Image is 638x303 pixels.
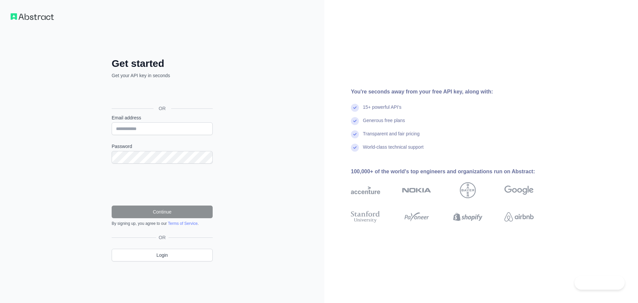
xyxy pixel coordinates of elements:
img: Workflow [11,13,54,20]
span: OR [156,234,168,241]
button: Continue [112,206,213,218]
img: shopify [453,210,482,224]
div: Transparent and fair pricing [363,130,420,144]
div: 100,000+ of the world's top engineers and organizations run on Abstract: [351,168,555,176]
img: airbnb [504,210,534,224]
h2: Get started [112,58,213,70]
p: Get your API key in seconds [112,72,213,79]
label: Email address [112,114,213,121]
img: payoneer [402,210,431,224]
img: bayer [460,182,476,198]
div: You're seconds away from your free API key, along with: [351,88,555,96]
label: Password [112,143,213,150]
iframe: Sign in with Google Button [108,86,215,101]
a: Terms of Service [168,221,197,226]
a: Login [112,249,213,261]
div: By signing up, you agree to our . [112,221,213,226]
div: 15+ powerful API's [363,104,401,117]
img: check mark [351,144,359,152]
div: World-class technical support [363,144,424,157]
img: accenture [351,182,380,198]
div: Generous free plans [363,117,405,130]
iframe: Toggle Customer Support [575,276,625,290]
img: stanford university [351,210,380,224]
img: check mark [351,117,359,125]
img: nokia [402,182,431,198]
img: check mark [351,130,359,138]
iframe: reCAPTCHA [112,172,213,198]
img: check mark [351,104,359,112]
img: google [504,182,534,198]
span: OR [154,105,171,112]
